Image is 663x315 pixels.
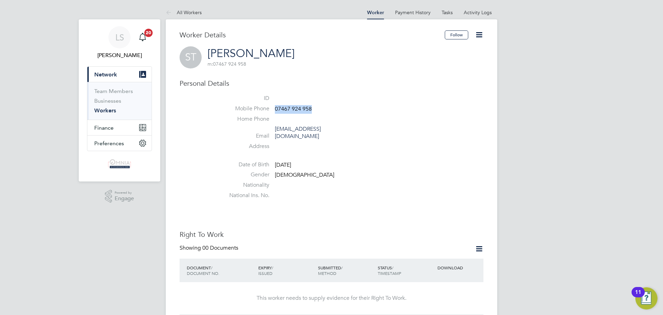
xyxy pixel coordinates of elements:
[87,26,152,59] a: LS[PERSON_NAME]
[221,182,269,189] label: Nationality
[185,261,257,279] div: DOCUMENT
[94,88,133,94] a: Team Members
[180,244,240,252] div: Showing
[166,9,202,16] a: All Workers
[115,196,134,202] span: Engage
[392,265,393,270] span: /
[136,26,150,48] a: 20
[272,265,273,270] span: /
[94,71,117,78] span: Network
[208,61,246,67] span: 07467 924 958
[94,124,114,131] span: Finance
[115,190,134,196] span: Powered by
[221,171,269,178] label: Gender
[211,265,212,270] span: /
[341,265,343,270] span: /
[94,98,121,104] a: Businesses
[186,295,477,302] div: This worker needs to supply evidence for their Right To Work.
[94,107,116,114] a: Workers
[275,126,321,140] a: [EMAIL_ADDRESS][DOMAIN_NAME]
[87,51,152,59] span: Lauren Southern
[87,158,152,169] a: Go to home page
[180,79,483,88] h3: Personal Details
[180,230,483,239] h3: Right To Work
[635,292,641,301] div: 11
[87,120,152,135] button: Finance
[208,61,213,67] span: m:
[367,10,384,16] a: Worker
[445,30,468,39] button: Follow
[105,190,134,203] a: Powered byEngage
[94,140,124,147] span: Preferences
[106,158,133,169] img: omniaoutsourcing-logo-retina.png
[79,19,160,182] nav: Main navigation
[275,105,312,112] span: 07467 924 958
[442,9,453,16] a: Tasks
[180,46,202,68] span: ST
[464,9,492,16] a: Activity Logs
[635,287,657,309] button: Open Resource Center, 11 new notifications
[258,270,272,276] span: ISSUED
[318,270,336,276] span: METHOD
[221,161,269,168] label: Date of Birth
[221,105,269,112] label: Mobile Phone
[376,261,436,279] div: STATUS
[87,136,152,151] button: Preferences
[436,261,483,274] div: DOWNLOAD
[180,30,445,39] h3: Worker Details
[221,132,269,140] label: Email
[257,261,316,279] div: EXPIRY
[316,261,376,279] div: SUBMITTED
[144,29,153,37] span: 20
[202,244,238,251] span: 00 Documents
[87,67,152,82] button: Network
[378,270,401,276] span: TIMESTAMP
[221,95,269,102] label: ID
[221,115,269,123] label: Home Phone
[221,192,269,199] label: National Ins. No.
[275,161,291,168] span: [DATE]
[395,9,431,16] a: Payment History
[115,33,124,42] span: LS
[221,143,269,150] label: Address
[208,47,295,60] a: [PERSON_NAME]
[87,82,152,120] div: Network
[275,172,334,179] span: [DEMOGRAPHIC_DATA]
[187,270,219,276] span: DOCUMENT NO.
